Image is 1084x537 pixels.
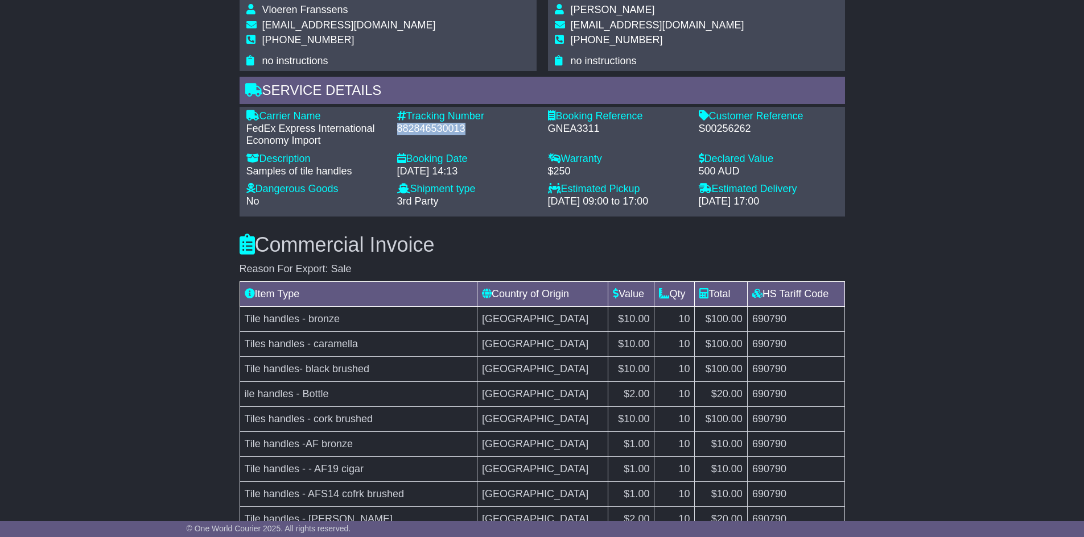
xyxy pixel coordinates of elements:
td: 690790 [747,306,844,331]
td: HS Tariff Code [747,281,844,306]
td: 690790 [747,356,844,381]
div: 882846530013 [397,123,537,135]
td: Tile handles - [PERSON_NAME] [240,506,477,531]
td: $1.00 [608,431,654,456]
td: $100.00 [695,306,747,331]
div: Estimated Pickup [548,183,687,195]
td: ile handles - Bottle [240,381,477,406]
td: $2.00 [608,506,654,531]
td: 10 [654,431,695,456]
span: [PHONE_NUMBER] [262,34,355,45]
td: $10.00 [608,406,654,431]
td: Total [695,281,747,306]
div: Booking Reference [548,110,687,123]
span: [EMAIL_ADDRESS][DOMAIN_NAME] [262,19,436,31]
td: [GEOGRAPHIC_DATA] [477,381,608,406]
td: [GEOGRAPHIC_DATA] [477,331,608,356]
td: [GEOGRAPHIC_DATA] [477,481,608,506]
td: 690790 [747,456,844,481]
div: Declared Value [699,153,838,165]
td: 10 [654,306,695,331]
div: [DATE] 14:13 [397,165,537,178]
div: Estimated Delivery [699,183,838,195]
td: [GEOGRAPHIC_DATA] [477,506,608,531]
div: $250 [548,165,687,178]
div: [DATE] 09:00 to 17:00 [548,195,687,208]
span: [PHONE_NUMBER] [571,34,663,45]
span: Vloeren Franssens [262,4,348,15]
td: [GEOGRAPHIC_DATA] [477,431,608,456]
td: $20.00 [695,506,747,531]
td: $1.00 [608,456,654,481]
div: Shipment type [397,183,537,195]
td: 690790 [747,331,844,356]
td: Qty [654,281,695,306]
span: no instructions [571,55,637,66]
td: $10.00 [608,331,654,356]
div: Dangerous Goods [246,183,386,195]
td: 690790 [747,381,844,406]
td: Item Type [240,281,477,306]
td: $10.00 [608,356,654,381]
td: [GEOGRAPHIC_DATA] [477,406,608,431]
td: $10.00 [695,456,747,481]
span: [EMAIL_ADDRESS][DOMAIN_NAME] [571,19,744,31]
td: 10 [654,456,695,481]
td: Tile handles - bronze [240,306,477,331]
td: 10 [654,381,695,406]
td: Tiles handles - cork brushed [240,406,477,431]
div: Service Details [240,77,845,107]
td: [GEOGRAPHIC_DATA] [477,356,608,381]
div: [DATE] 17:00 [699,195,838,208]
td: $10.00 [695,481,747,506]
td: $100.00 [695,406,747,431]
span: no instructions [262,55,328,66]
td: 10 [654,506,695,531]
td: Tile handles - - AF19 cigar [240,456,477,481]
span: © One World Courier 2025. All rights reserved. [187,524,351,533]
div: S00256262 [699,123,838,135]
div: Warranty [548,153,687,165]
td: [GEOGRAPHIC_DATA] [477,306,608,331]
div: GNEA3311 [548,123,687,135]
td: $100.00 [695,356,747,381]
div: Reason For Export: Sale [240,263,845,276]
div: Customer Reference [699,110,838,123]
div: 500 AUD [699,165,838,178]
div: Description [246,153,386,165]
td: Tile handles - AFS14 cofrk brushed [240,481,477,506]
td: $10.00 [608,306,654,331]
td: 690790 [747,506,844,531]
td: $10.00 [695,431,747,456]
td: Tile handles -AF bronze [240,431,477,456]
td: 690790 [747,406,844,431]
td: Country of Origin [477,281,608,306]
td: [GEOGRAPHIC_DATA] [477,456,608,481]
span: [PERSON_NAME] [571,4,655,15]
td: 10 [654,356,695,381]
td: Tiles handles - caramella [240,331,477,356]
td: $100.00 [695,331,747,356]
td: $20.00 [695,381,747,406]
td: 690790 [747,431,844,456]
td: 10 [654,481,695,506]
div: Tracking Number [397,110,537,123]
td: Value [608,281,654,306]
span: 3rd Party [397,195,439,207]
div: Carrier Name [246,110,386,123]
div: FedEx Express International Economy Import [246,123,386,147]
div: Booking Date [397,153,537,165]
td: $2.00 [608,381,654,406]
h3: Commercial Invoice [240,234,845,256]
div: Samples of tile handles [246,165,386,178]
td: Tile handles- black brushed [240,356,477,381]
td: 10 [654,406,695,431]
span: No [246,195,259,207]
td: 10 [654,331,695,356]
td: 690790 [747,481,844,506]
td: $1.00 [608,481,654,506]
